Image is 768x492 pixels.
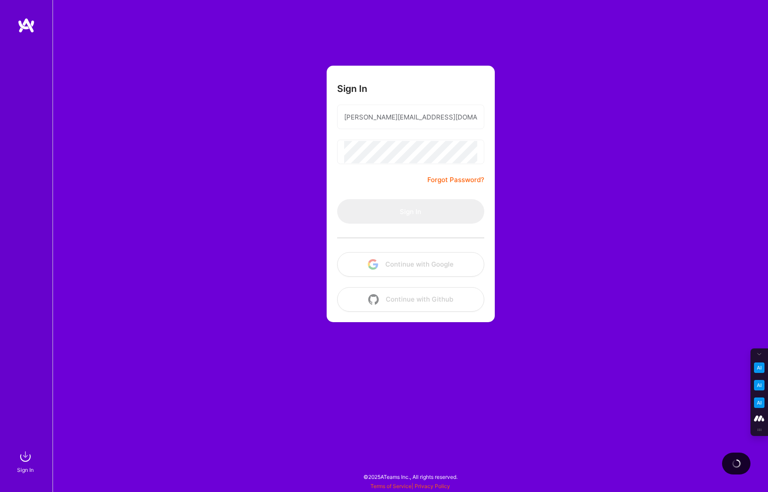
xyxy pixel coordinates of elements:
[368,294,379,305] img: icon
[17,448,34,465] img: sign in
[754,380,764,390] img: Email Tone Analyzer icon
[18,448,34,474] a: sign inSign In
[337,287,484,312] button: Continue with Github
[337,83,367,94] h3: Sign In
[370,483,450,489] span: |
[754,362,764,373] img: Key Point Extractor icon
[344,106,477,128] input: Email...
[415,483,450,489] a: Privacy Policy
[368,259,378,270] img: icon
[337,252,484,277] button: Continue with Google
[53,466,768,488] div: © 2025 ATeams Inc., All rights reserved.
[17,465,34,474] div: Sign In
[337,199,484,224] button: Sign In
[732,459,741,468] img: loading
[18,18,35,33] img: logo
[754,397,764,408] img: Jargon Buster icon
[427,175,484,185] a: Forgot Password?
[370,483,412,489] a: Terms of Service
